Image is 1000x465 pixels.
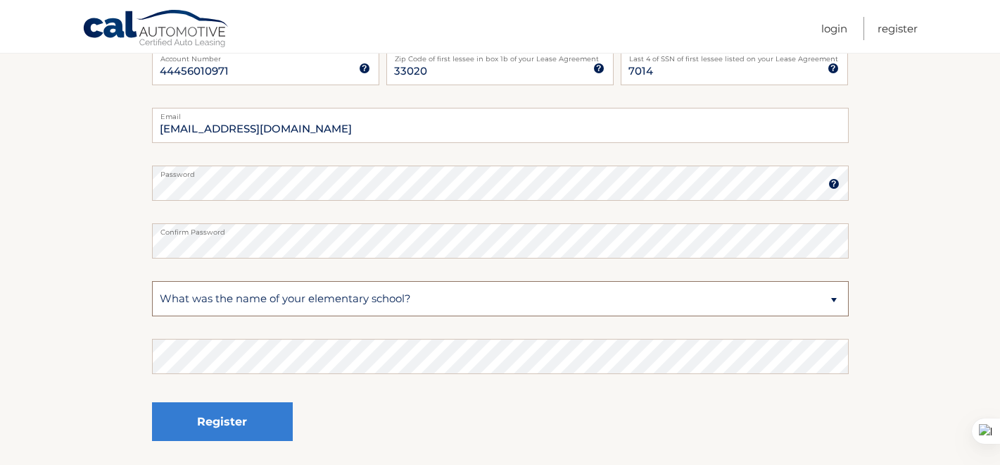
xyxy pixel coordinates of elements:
img: tooltip.svg [828,178,840,190]
label: Zip Code of first lessee in box 1b of your Lease Agreement [386,50,614,61]
label: Confirm Password [152,223,849,235]
a: Register [878,17,918,40]
button: Register [152,402,293,441]
img: tooltip.svg [593,63,605,74]
label: Last 4 of SSN of first lessee listed on your Lease Agreement [621,50,848,61]
img: tooltip.svg [359,63,370,74]
input: Account Number [152,50,379,85]
a: Login [821,17,847,40]
label: Account Number [152,50,379,61]
input: SSN or EIN (last 4 digits only) [621,50,848,85]
img: tooltip.svg [828,63,839,74]
input: Zip Code [386,50,614,85]
label: Password [152,166,849,177]
a: Cal Automotive [82,9,230,50]
label: Email [152,108,849,119]
input: Email [152,108,849,143]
